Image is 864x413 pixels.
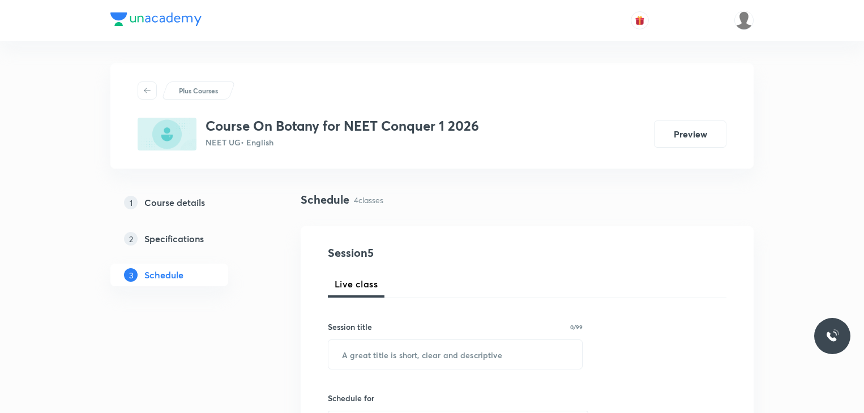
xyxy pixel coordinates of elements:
span: Live class [335,277,378,291]
h5: Course details [144,196,205,209]
p: 1 [124,196,138,209]
p: Plus Courses [179,85,218,96]
a: 2Specifications [110,227,264,250]
h6: Session title [328,321,372,333]
a: 1Course details [110,191,264,214]
h3: Course On Botany for NEET Conquer 1 2026 [206,118,479,134]
img: Athira [734,11,754,30]
p: 3 [124,268,138,282]
h4: Schedule [301,191,349,208]
h4: Session 5 [328,244,534,261]
img: Company Logo [110,12,202,26]
h5: Schedule [144,268,183,282]
img: ttu [825,329,839,343]
p: NEET UG • English [206,136,479,148]
h6: Schedule for [328,392,583,404]
p: 4 classes [354,194,383,206]
img: avatar [635,15,645,25]
p: 2 [124,232,138,246]
button: avatar [631,11,649,29]
a: Company Logo [110,12,202,29]
p: 0/99 [570,324,583,330]
input: A great title is short, clear and descriptive [328,340,582,369]
button: Preview [654,121,726,148]
h5: Specifications [144,232,204,246]
img: CE609631-5534-4DED-B32C-585F76E7FC7E_plus.png [138,118,196,150]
